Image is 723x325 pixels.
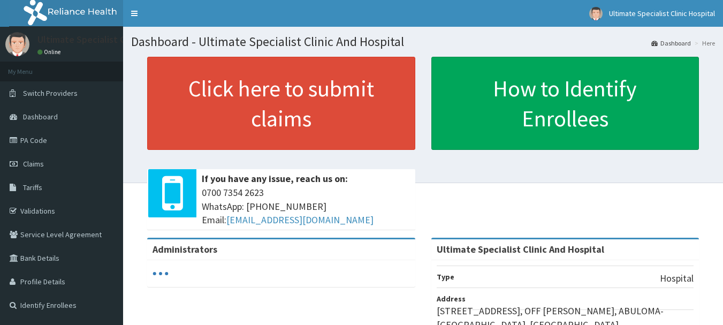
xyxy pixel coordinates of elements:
[589,7,603,20] img: User Image
[37,48,63,56] a: Online
[153,243,217,255] b: Administrators
[437,243,604,255] strong: Ultimate Specialist Clinic And Hospital
[5,32,29,56] img: User Image
[131,35,715,49] h1: Dashboard - Ultimate Specialist Clinic And Hospital
[660,271,694,285] p: Hospital
[651,39,691,48] a: Dashboard
[23,159,44,169] span: Claims
[609,9,715,18] span: Ultimate Specialist Clinic Hospital
[202,186,410,227] span: 0700 7354 2623 WhatsApp: [PHONE_NUMBER] Email:
[23,183,42,192] span: Tariffs
[147,57,415,150] a: Click here to submit claims
[153,266,169,282] svg: audio-loading
[37,35,180,44] p: Ultimate Specialist Clinic Hospital
[437,294,466,304] b: Address
[431,57,699,150] a: How to Identify Enrollees
[437,272,454,282] b: Type
[692,39,715,48] li: Here
[23,88,78,98] span: Switch Providers
[226,214,374,226] a: [EMAIL_ADDRESS][DOMAIN_NAME]
[23,112,58,122] span: Dashboard
[202,172,348,185] b: If you have any issue, reach us on:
